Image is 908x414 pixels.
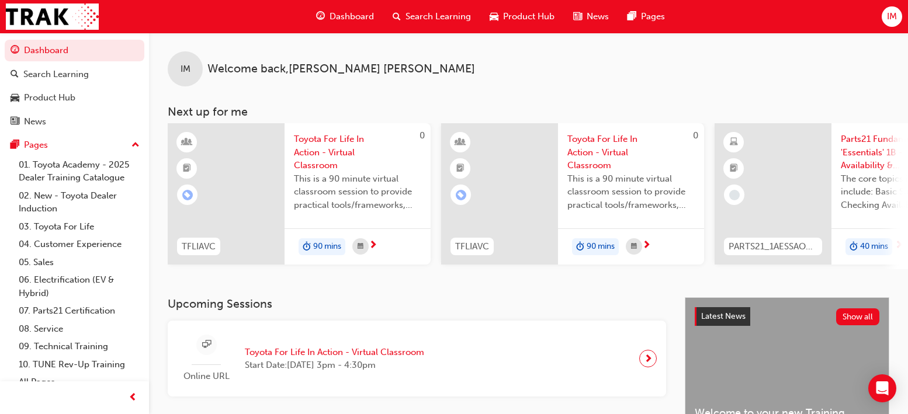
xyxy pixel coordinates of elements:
[882,6,902,27] button: IM
[573,9,582,24] span: news-icon
[576,239,584,255] span: duration-icon
[628,9,636,24] span: pages-icon
[14,338,144,356] a: 09. Technical Training
[5,111,144,133] a: News
[183,135,191,150] span: learningResourceType_INSTRUCTOR_LED-icon
[5,64,144,85] a: Search Learning
[701,311,746,321] span: Latest News
[245,346,424,359] span: Toyota For Life In Action - Virtual Classroom
[567,133,695,172] span: Toyota For Life In Action - Virtual Classroom
[5,134,144,156] button: Pages
[316,9,325,24] span: guage-icon
[5,40,144,61] a: Dashboard
[14,218,144,236] a: 03. Toyota For Life
[307,5,383,29] a: guage-iconDashboard
[14,235,144,253] a: 04. Customer Experience
[313,240,341,253] span: 90 mins
[181,62,190,76] span: IM
[14,271,144,302] a: 06. Electrification (EV & Hybrid)
[14,373,144,391] a: All Pages
[480,5,564,29] a: car-iconProduct Hub
[14,356,144,374] a: 10. TUNE Rev-Up Training
[503,10,554,23] span: Product Hub
[642,241,651,251] span: next-icon
[11,117,19,127] span: news-icon
[369,241,377,251] span: next-icon
[641,10,665,23] span: Pages
[24,138,48,152] div: Pages
[183,161,191,176] span: booktick-icon
[294,133,421,172] span: Toyota For Life In Action - Virtual Classroom
[149,105,908,119] h3: Next up for me
[860,240,888,253] span: 40 mins
[5,37,144,134] button: DashboardSearch LearningProduct HubNews
[207,62,475,76] span: Welcome back , [PERSON_NAME] [PERSON_NAME]
[11,46,19,56] span: guage-icon
[567,172,695,212] span: This is a 90 minute virtual classroom session to provide practical tools/frameworks, behaviours a...
[131,138,140,153] span: up-icon
[202,338,211,352] span: sessionType_ONLINE_URL-icon
[330,10,374,23] span: Dashboard
[358,239,363,254] span: calendar-icon
[695,307,879,326] a: Latest NewsShow all
[14,187,144,218] a: 02. New - Toyota Dealer Induction
[456,190,466,200] span: learningRecordVerb_ENROLL-icon
[14,253,144,272] a: 05. Sales
[182,240,216,253] span: TFLIAVC
[587,10,609,23] span: News
[6,4,99,30] img: Trak
[420,130,425,141] span: 0
[455,240,489,253] span: TFLIAVC
[730,135,738,150] span: learningResourceType_ELEARNING-icon
[895,241,903,251] span: next-icon
[868,374,896,402] div: Open Intercom Messenger
[24,91,75,105] div: Product Hub
[456,135,465,150] span: learningResourceType_INSTRUCTOR_LED-icon
[182,190,193,200] span: learningRecordVerb_ENROLL-icon
[729,190,740,200] span: learningRecordVerb_NONE-icon
[294,172,421,212] span: This is a 90 minute virtual classroom session to provide practical tools/frameworks, behaviours a...
[406,10,471,23] span: Search Learning
[393,9,401,24] span: search-icon
[23,68,89,81] div: Search Learning
[564,5,618,29] a: news-iconNews
[14,320,144,338] a: 08. Service
[129,391,137,405] span: prev-icon
[887,10,897,23] span: IM
[836,308,880,325] button: Show all
[11,69,19,80] span: search-icon
[245,359,424,372] span: Start Date: [DATE] 3pm - 4:30pm
[644,350,653,367] span: next-icon
[14,302,144,320] a: 07. Parts21 Certification
[729,240,817,253] span: PARTS21_1AESSAO_0321_EL
[177,330,657,388] a: Online URLToyota For Life In Action - Virtual ClassroomStart Date:[DATE] 3pm - 4:30pm
[850,239,858,255] span: duration-icon
[168,297,666,311] h3: Upcoming Sessions
[5,87,144,109] a: Product Hub
[618,5,674,29] a: pages-iconPages
[11,93,19,103] span: car-icon
[24,115,46,128] div: News
[693,130,698,141] span: 0
[303,239,311,255] span: duration-icon
[383,5,480,29] a: search-iconSearch Learning
[177,370,235,383] span: Online URL
[631,239,637,254] span: calendar-icon
[490,9,498,24] span: car-icon
[441,123,704,265] a: 0TFLIAVCToyota For Life In Action - Virtual ClassroomThis is a 90 minute virtual classroom sessio...
[11,140,19,151] span: pages-icon
[14,156,144,187] a: 01. Toyota Academy - 2025 Dealer Training Catalogue
[730,161,738,176] span: booktick-icon
[456,161,465,176] span: booktick-icon
[168,123,431,265] a: 0TFLIAVCToyota For Life In Action - Virtual ClassroomThis is a 90 minute virtual classroom sessio...
[587,240,615,253] span: 90 mins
